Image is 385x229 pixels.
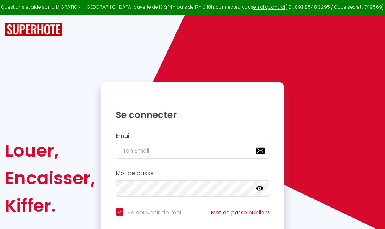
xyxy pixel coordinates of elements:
img: SuperHote logo [5,23,62,37]
div: Louer, [5,137,95,164]
a: en cliquant ici [253,4,285,10]
h2: Email [116,133,269,139]
h2: Mot de passe [116,170,269,177]
div: Encaisser, [5,164,95,192]
h1: Se connecter [116,109,269,121]
input: Ton Email [116,143,269,159]
div: Kiffer. [5,192,95,219]
a: Mot de passe oublié ? [211,209,269,216]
